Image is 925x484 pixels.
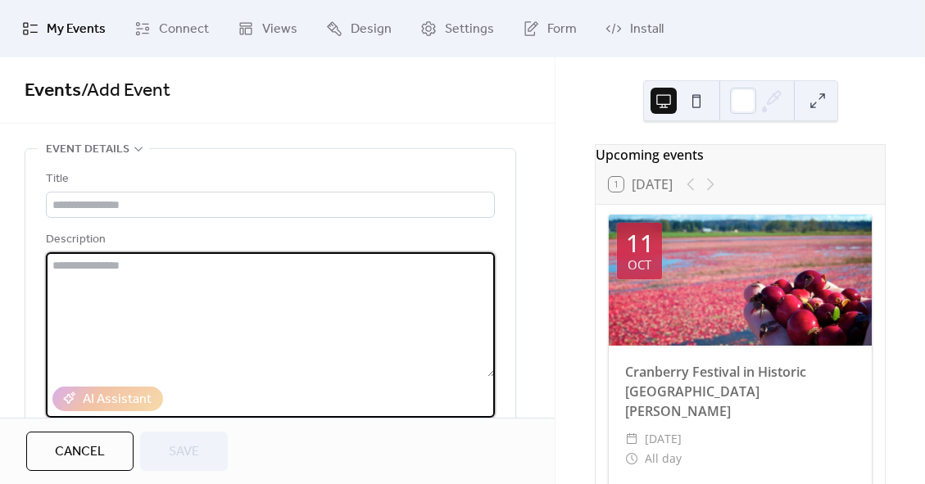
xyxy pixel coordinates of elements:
span: Install [630,20,664,39]
div: Upcoming events [596,145,885,165]
span: Form [547,20,577,39]
a: Views [225,7,310,51]
div: Oct [628,259,651,271]
a: My Events [10,7,118,51]
span: My Events [47,20,106,39]
div: ​ [625,429,638,449]
div: Description [46,230,492,250]
span: [DATE] [645,429,682,449]
span: Connect [159,20,209,39]
div: 11 [626,231,654,256]
span: All day [645,449,682,468]
a: Settings [408,7,506,51]
span: Event details [46,140,129,160]
a: Design [314,7,404,51]
a: Install [593,7,676,51]
div: Title [46,170,492,189]
span: Cancel [55,442,105,462]
a: Events [25,73,81,109]
button: Cancel [26,432,134,471]
div: Cranberry Festival in Historic [GEOGRAPHIC_DATA][PERSON_NAME] [609,362,872,421]
span: Design [351,20,392,39]
span: Views [262,20,297,39]
a: Connect [122,7,221,51]
span: / Add Event [81,73,170,109]
span: Settings [445,20,494,39]
div: ​ [625,449,638,468]
a: Form [510,7,589,51]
